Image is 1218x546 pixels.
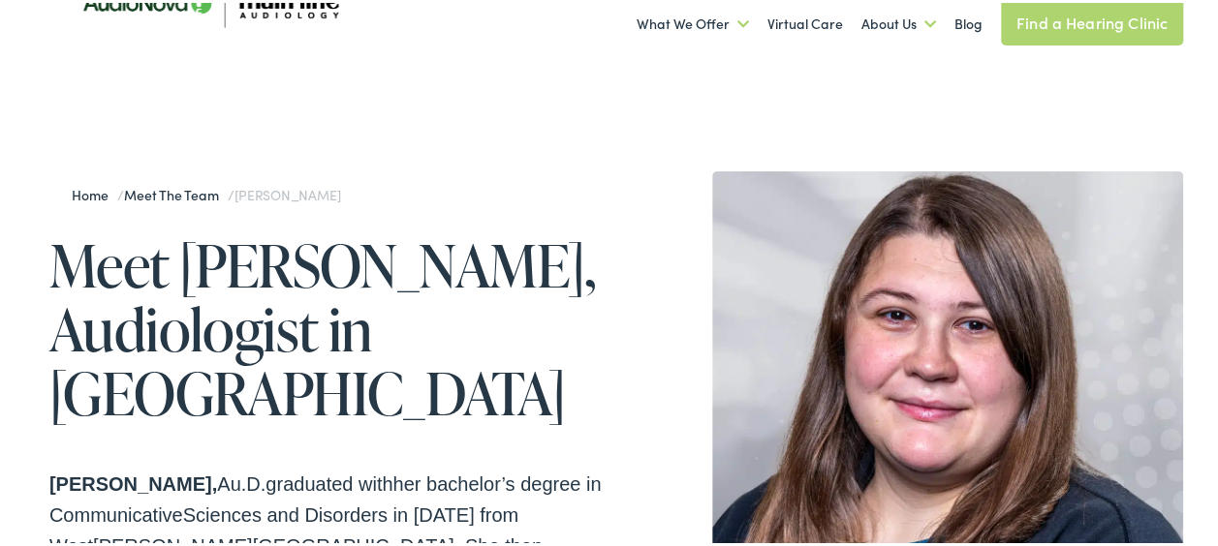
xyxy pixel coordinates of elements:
span: / / [72,182,340,201]
a: Home [72,182,117,201]
a: Meet the Team [124,182,228,201]
span: Au.D. [49,470,265,492]
span: [PERSON_NAME] [234,182,340,201]
h1: Meet [PERSON_NAME], Audiologist in [GEOGRAPHIC_DATA] [49,230,616,422]
strong: [PERSON_NAME], [49,470,217,492]
span: graduated with [265,470,392,492]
